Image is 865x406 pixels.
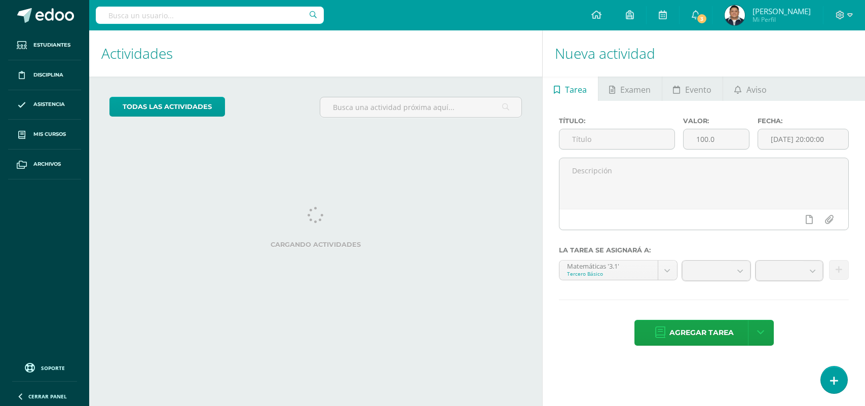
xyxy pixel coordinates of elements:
span: Soporte [41,364,65,372]
a: Aviso [723,77,777,101]
input: Busca un usuario... [96,7,324,24]
a: Soporte [12,360,77,374]
a: Estudiantes [8,30,81,60]
label: Título: [559,117,675,125]
a: Examen [598,77,662,101]
span: Tarea [565,78,587,102]
label: Fecha: [758,117,849,125]
div: Tercero Básico [567,270,650,277]
span: Mi Perfil [753,15,811,24]
h1: Nueva actividad [555,30,853,77]
span: Aviso [746,78,767,102]
a: Evento [662,77,723,101]
input: Título [559,129,674,149]
span: Cerrar panel [28,393,67,400]
a: Disciplina [8,60,81,90]
input: Fecha de entrega [758,129,848,149]
img: a3a9f19ee43bbcd56829fa5bb79a4018.png [725,5,745,25]
span: 3 [696,13,707,24]
label: Valor: [683,117,749,125]
span: Archivos [33,160,61,168]
input: Puntos máximos [684,129,749,149]
div: Matemáticas '3.1' [567,261,650,270]
input: Busca una actividad próxima aquí... [320,97,521,117]
a: Mis cursos [8,120,81,150]
a: todas las Actividades [109,97,225,117]
span: Agregar tarea [669,320,734,345]
label: La tarea se asignará a: [559,246,849,254]
a: Matemáticas '3.1'Tercero Básico [559,261,676,280]
label: Cargando actividades [109,241,522,248]
a: Asistencia [8,90,81,120]
h1: Actividades [101,30,530,77]
a: Tarea [543,77,597,101]
span: [PERSON_NAME] [753,6,811,16]
span: Evento [685,78,711,102]
span: Disciplina [33,71,63,79]
span: Mis cursos [33,130,66,138]
span: Estudiantes [33,41,70,49]
span: Examen [620,78,651,102]
a: Archivos [8,150,81,179]
span: Asistencia [33,100,65,108]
